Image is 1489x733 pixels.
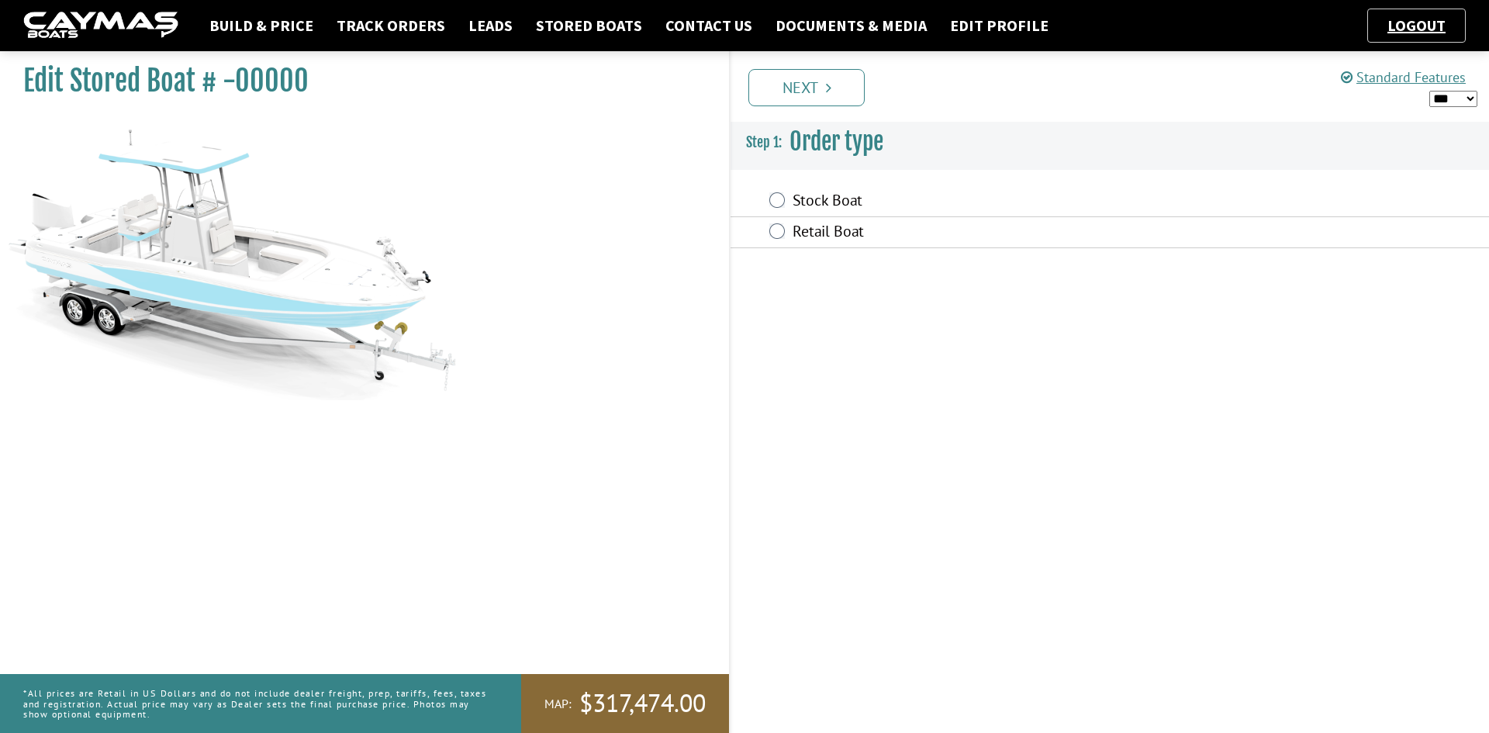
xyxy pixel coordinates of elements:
a: Leads [461,16,520,36]
label: Stock Boat [793,191,1211,213]
p: *All prices are Retail in US Dollars and do not include dealer freight, prep, tariffs, fees, taxe... [23,680,486,727]
h3: Order type [731,113,1489,171]
a: Documents & Media [768,16,935,36]
a: Logout [1380,16,1453,35]
a: Next [748,69,865,106]
a: Edit Profile [942,16,1056,36]
a: MAP:$317,474.00 [521,674,729,733]
a: Build & Price [202,16,321,36]
label: Retail Boat [793,222,1211,244]
a: Standard Features [1341,68,1466,86]
span: MAP: [544,696,572,712]
h1: Edit Stored Boat # -00000 [23,64,690,99]
ul: Pagination [744,67,1489,106]
a: Track Orders [329,16,453,36]
a: Stored Boats [528,16,650,36]
img: caymas-dealer-connect-2ed40d3bc7270c1d8d7ffb4b79bf05adc795679939227970def78ec6f6c03838.gif [23,12,178,40]
a: Contact Us [658,16,760,36]
span: $317,474.00 [579,687,706,720]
